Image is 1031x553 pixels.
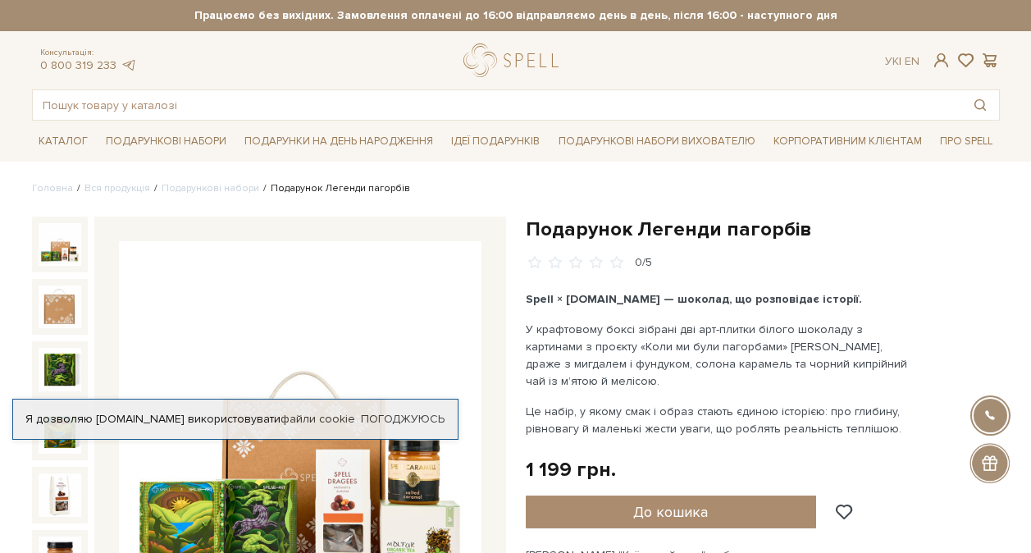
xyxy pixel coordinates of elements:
img: Подарунок Легенди пагорбів [39,348,81,391]
span: Консультація: [40,48,137,58]
li: Подарунок Легенди пагорбів [259,181,410,196]
a: Вся продукція [84,182,150,194]
input: Пошук товару у каталозі [33,90,961,120]
p: Це набір, у якому смак і образ стають єдиною історією: про глибину, рівновагу й маленькі жести ув... [526,403,910,437]
button: Пошук товару у каталозі [961,90,999,120]
a: Корпоративним клієнтам [767,127,928,155]
div: Я дозволяю [DOMAIN_NAME] використовувати [13,412,458,427]
div: 0/5 [635,255,652,271]
p: У крафтовому боксі зібрані дві арт-плитки білого шоколаду з картинами з проєкту «Коли ми були паг... [526,321,910,390]
a: Ідеї подарунків [445,129,546,154]
a: Про Spell [933,129,999,154]
a: telegram [121,58,137,72]
a: файли cookie [281,412,355,426]
a: En [905,54,919,68]
a: logo [463,43,566,77]
img: Подарунок Легенди пагорбів [39,473,81,516]
a: Каталог [32,129,94,154]
b: Spell × [DOMAIN_NAME] — шоколад, що розповідає історії. [526,292,862,306]
img: Подарунок Легенди пагорбів [39,286,81,328]
a: 0 800 319 233 [40,58,116,72]
div: 1 199 грн. [526,457,616,482]
img: Подарунок Легенди пагорбів [39,223,81,266]
h1: Подарунок Легенди пагорбів [526,217,1000,242]
a: Подарункові набори вихователю [552,127,762,155]
a: Подарункові набори [162,182,259,194]
span: До кошика [633,503,708,521]
a: Головна [32,182,73,194]
span: | [899,54,901,68]
a: Подарункові набори [99,129,233,154]
button: До кошика [526,496,817,528]
a: Подарунки на День народження [238,129,440,154]
strong: Працюємо без вихідних. Замовлення оплачені до 16:00 відправляємо день в день, після 16:00 - насту... [32,8,1000,23]
div: Ук [885,54,919,69]
a: Погоджуюсь [361,412,445,427]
